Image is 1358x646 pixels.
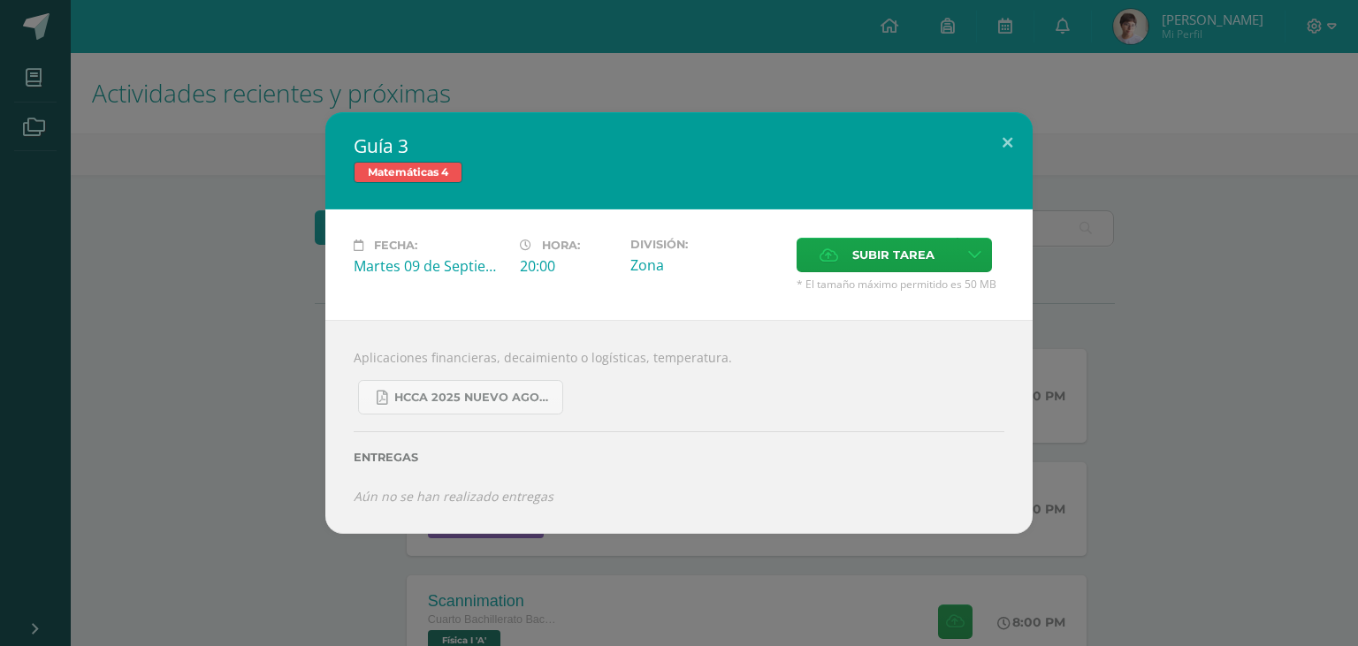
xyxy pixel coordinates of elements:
label: Entregas [354,451,1004,464]
span: Matemáticas 4 [354,162,462,183]
span: Fecha: [374,239,417,252]
div: Aplicaciones financieras, decaimiento o logísticas, temperatura. [325,320,1033,533]
a: HCCA 2025 nuevo agosto 4ta matemáticas.pdf [358,380,563,414]
i: Aún no se han realizado entregas [354,488,553,505]
h2: Guía 3 [354,133,1004,158]
label: División: [630,238,782,251]
span: Subir tarea [852,239,935,271]
span: HCCA 2025 nuevo agosto 4ta matemáticas.pdf [394,391,553,405]
div: Martes 09 de Septiembre [354,256,506,276]
div: 20:00 [520,256,616,276]
span: * El tamaño máximo permitido es 50 MB [797,277,1004,292]
span: Hora: [542,239,580,252]
div: Zona [630,255,782,275]
button: Close (Esc) [982,112,1033,172]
